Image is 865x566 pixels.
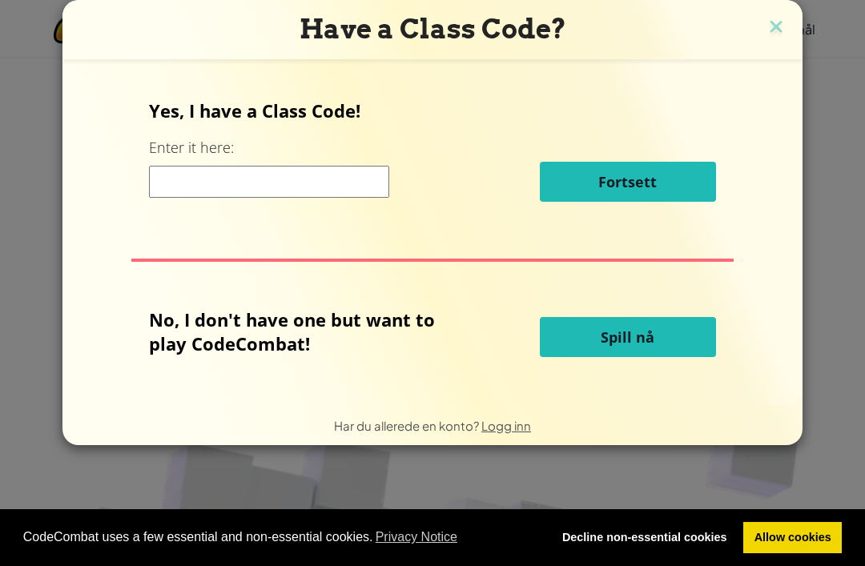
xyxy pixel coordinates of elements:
span: CodeCombat uses a few essential and non-essential cookies. [23,525,539,549]
span: Spill nå [601,327,654,347]
label: Enter it here: [149,138,234,158]
button: Fortsett [540,162,716,202]
a: deny cookies [551,522,738,554]
a: allow cookies [743,522,842,554]
p: Yes, I have a Class Code! [149,98,715,122]
span: Fortsett [598,172,657,191]
span: Have a Class Code? [300,13,566,45]
span: Har du allerede en konto? [334,418,481,433]
button: Spill nå [540,317,716,357]
p: No, I don't have one but want to play CodeCombat! [149,307,459,355]
a: learn more about cookies [373,525,461,549]
a: Logg inn [481,418,531,433]
img: close icon [766,16,787,40]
